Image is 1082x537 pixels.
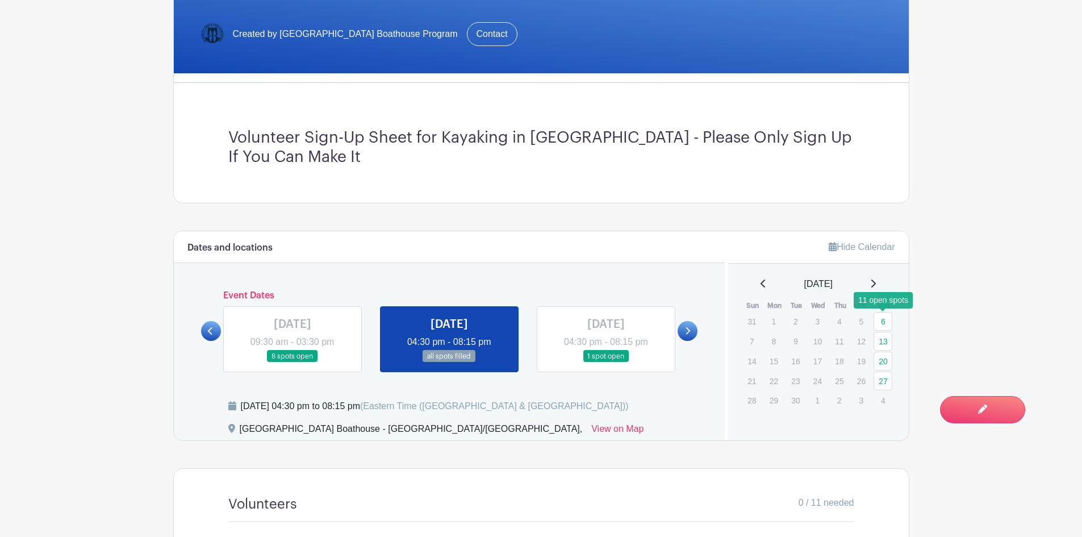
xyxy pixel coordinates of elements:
th: Wed [808,300,830,311]
a: 20 [874,352,892,371]
span: Created by [GEOGRAPHIC_DATA] Boathouse Program [233,27,458,41]
p: 10 [808,332,827,350]
p: 2 [830,392,849,409]
span: 0 / 11 needed [799,496,854,510]
a: 6 [874,312,892,331]
p: 17 [808,352,827,370]
p: 28 [742,392,761,409]
p: 31 [742,313,761,330]
p: 26 [852,372,871,390]
h3: Volunteer Sign-Up Sheet for Kayaking in [GEOGRAPHIC_DATA] - Please Only Sign Up If You Can Make It [228,128,854,166]
a: 27 [874,372,892,390]
p: 30 [786,392,805,409]
p: 19 [852,352,871,370]
p: 4 [874,392,892,409]
th: Mon [764,300,786,311]
th: Fri [851,300,874,311]
p: 8 [764,332,783,350]
p: 3 [808,313,827,330]
p: 24 [808,372,827,390]
h6: Event Dates [221,290,678,301]
p: 9 [786,332,805,350]
p: 2 [786,313,805,330]
p: 22 [764,372,783,390]
a: 13 [874,332,892,351]
p: 4 [830,313,849,330]
h4: Volunteers [228,496,297,513]
div: [DATE] 04:30 pm to 08:15 pm [241,399,629,413]
p: 12 [852,332,871,350]
p: 7 [742,332,761,350]
a: View on Map [591,422,644,440]
p: 11 [830,332,849,350]
a: Contact [467,22,517,46]
p: 18 [830,352,849,370]
h6: Dates and locations [187,243,273,253]
th: Thu [829,300,851,311]
p: 21 [742,372,761,390]
th: Tue [786,300,808,311]
p: 23 [786,372,805,390]
p: 1 [764,313,783,330]
p: 1 [808,392,827,409]
p: 15 [764,352,783,370]
div: [GEOGRAPHIC_DATA] Boathouse - [GEOGRAPHIC_DATA]/[GEOGRAPHIC_DATA], [240,422,583,440]
img: Logo-Title.png [201,23,224,45]
div: 11 open spots [854,292,913,309]
a: Hide Calendar [829,242,895,252]
p: 16 [786,352,805,370]
p: 5 [852,313,871,330]
p: 25 [830,372,849,390]
p: 3 [852,392,871,409]
p: 29 [764,392,783,409]
span: (Eastern Time ([GEOGRAPHIC_DATA] & [GEOGRAPHIC_DATA])) [360,401,629,411]
th: Sun [742,300,764,311]
span: [DATE] [804,277,833,291]
p: 14 [742,352,761,370]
